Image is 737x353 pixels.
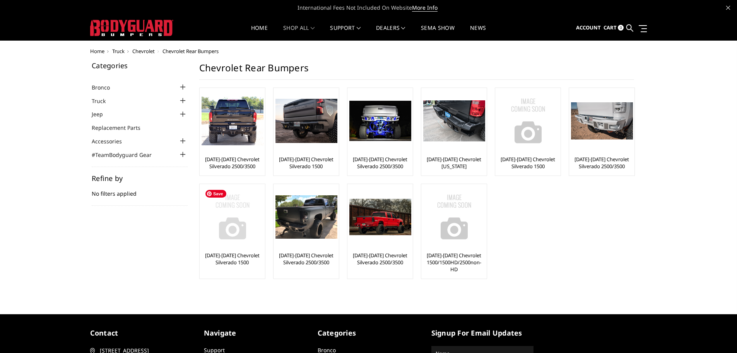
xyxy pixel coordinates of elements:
a: [DATE]-[DATE] Chevrolet [US_STATE] [423,156,485,170]
img: No Image [497,90,559,152]
a: [DATE]-[DATE] Chevrolet Silverado 2500/3500 [571,156,633,170]
a: [DATE]-[DATE] Chevrolet Silverado 2500/3500 [349,252,411,266]
h5: Refine by [92,175,188,182]
span: Save [205,190,226,198]
a: Accessories [92,137,132,145]
h5: Navigate [204,328,306,338]
a: [DATE]-[DATE] Chevrolet Silverado 2500/3500 [202,156,263,170]
a: shop all [283,25,315,40]
a: Cart 0 [604,17,624,38]
div: No filters applied [92,175,188,206]
a: [DATE]-[DATE] Chevrolet 1500/1500HD/2500non-HD [423,252,485,273]
a: News [470,25,486,40]
a: Home [90,48,104,55]
span: Account [576,24,601,31]
a: Account [576,17,601,38]
img: No Image [202,186,263,248]
h5: signup for email updates [431,328,534,338]
a: Dealers [376,25,405,40]
h5: Categories [92,62,188,69]
a: More Info [412,4,438,12]
a: Jeep [92,110,113,118]
span: Chevrolet Rear Bumpers [162,48,219,55]
a: Support [330,25,361,40]
a: [DATE]-[DATE] Chevrolet Silverado 1500 [275,156,337,170]
a: [DATE]-[DATE] Chevrolet Silverado 1500 [202,252,263,266]
a: Truck [112,48,125,55]
img: BODYGUARD BUMPERS [90,20,173,36]
a: Replacement Parts [92,124,150,132]
a: Bronco [92,83,120,91]
span: 0 [618,25,624,31]
h5: contact [90,328,192,338]
a: SEMA Show [421,25,455,40]
a: Chevrolet [132,48,155,55]
a: #TeamBodyguard Gear [92,151,161,159]
h1: Chevrolet Rear Bumpers [199,62,634,80]
img: No Image [423,186,485,248]
a: Truck [92,97,115,105]
span: Cart [604,24,617,31]
a: [DATE]-[DATE] Chevrolet Silverado 2500/3500 [349,156,411,170]
a: No Image [202,186,263,248]
a: [DATE]-[DATE] Chevrolet Silverado 2500/3500 [275,252,337,266]
h5: Categories [318,328,420,338]
a: [DATE]-[DATE] Chevrolet Silverado 1500 [497,156,559,170]
a: Home [251,25,268,40]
